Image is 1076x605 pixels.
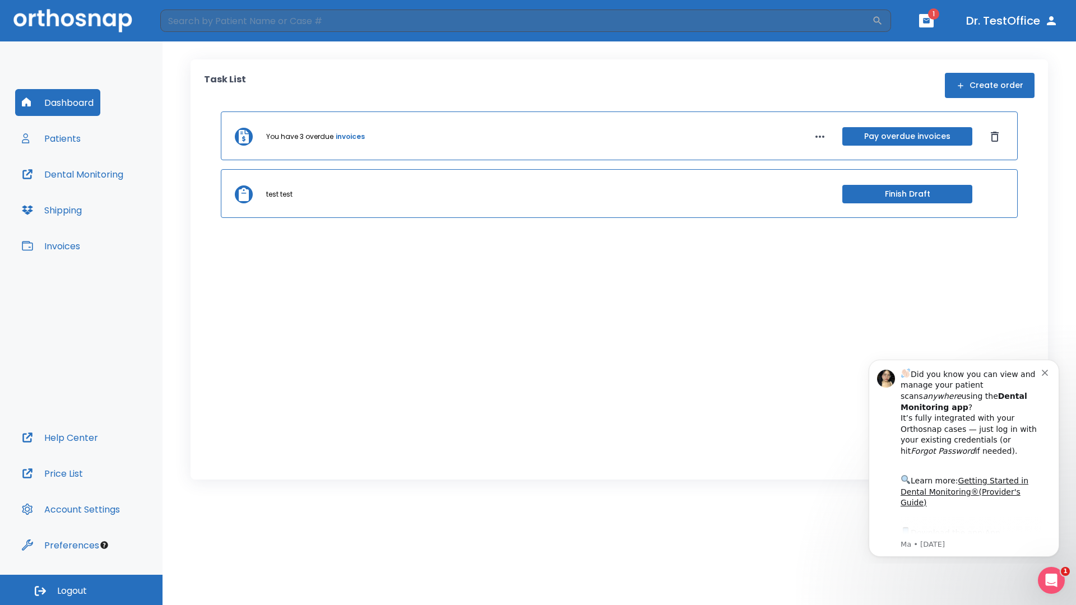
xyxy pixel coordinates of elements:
[1038,567,1065,594] iframe: Intercom live chat
[15,232,87,259] button: Invoices
[15,496,127,523] button: Account Settings
[852,350,1076,564] iframe: Intercom notifications message
[1061,567,1070,576] span: 1
[15,161,130,188] button: Dental Monitoring
[15,89,100,116] button: Dashboard
[15,424,105,451] button: Help Center
[962,11,1063,31] button: Dr. TestOffice
[842,127,972,146] button: Pay overdue invoices
[15,532,106,559] button: Preferences
[945,73,1035,98] button: Create order
[928,8,939,20] span: 1
[49,179,149,199] a: App Store
[266,132,333,142] p: You have 3 overdue
[49,190,190,200] p: Message from Ma, sent 4w ago
[190,17,199,26] button: Dismiss notification
[336,132,365,142] a: invoices
[57,585,87,597] span: Logout
[204,73,246,98] p: Task List
[15,197,89,224] button: Shipping
[15,460,90,487] button: Price List
[160,10,872,32] input: Search by Patient Name or Case #
[266,189,293,199] p: test test
[15,125,87,152] button: Patients
[13,9,132,32] img: Orthosnap
[99,540,109,550] div: Tooltip anchor
[49,176,190,233] div: Download the app: | ​ Let us know if you need help getting started!
[842,185,972,203] button: Finish Draft
[986,128,1004,146] button: Dismiss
